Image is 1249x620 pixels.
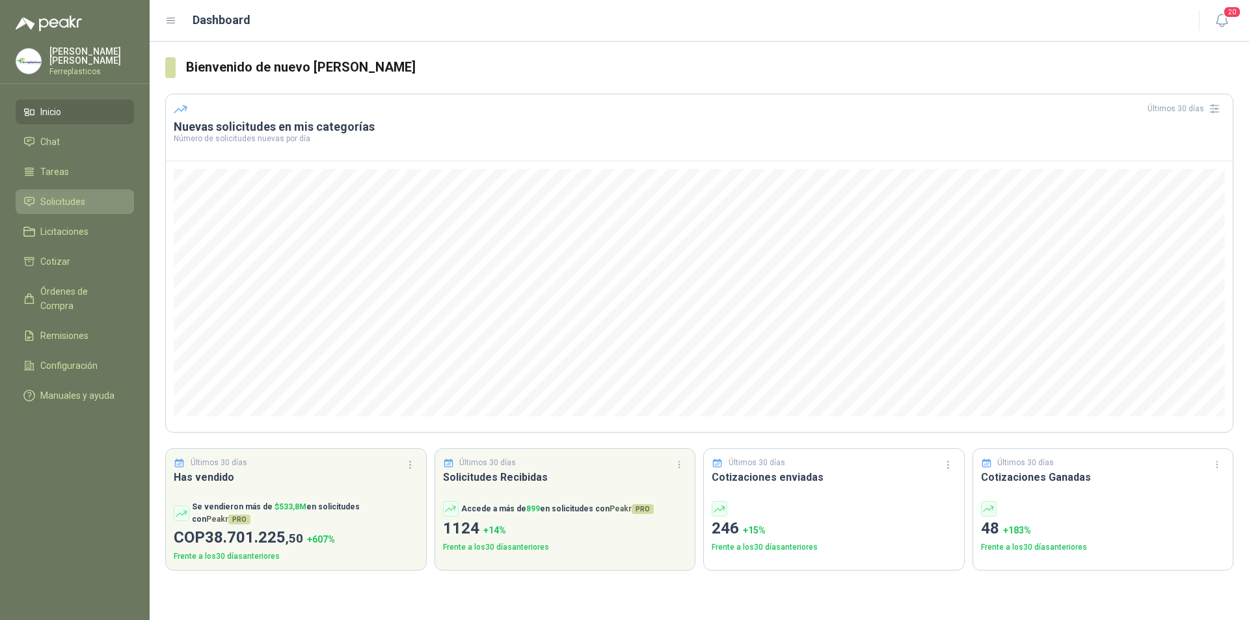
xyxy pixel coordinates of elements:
[192,501,418,526] p: Se vendieron más de en solicitudes con
[16,129,134,154] a: Chat
[16,49,41,74] img: Company Logo
[483,525,506,535] span: + 14 %
[174,526,418,550] p: COP
[49,47,134,65] p: [PERSON_NAME] [PERSON_NAME]
[228,515,250,524] span: PRO
[16,16,82,31] img: Logo peakr
[174,550,418,563] p: Frente a los 30 días anteriores
[40,388,114,403] span: Manuales y ayuda
[1223,6,1241,18] span: 20
[981,541,1226,554] p: Frente a los 30 días anteriores
[712,541,956,554] p: Frente a los 30 días anteriores
[40,105,61,119] span: Inicio
[40,195,85,209] span: Solicitudes
[981,469,1226,485] h3: Cotizaciones Ganadas
[40,254,70,269] span: Cotizar
[286,531,303,546] span: ,50
[40,284,122,313] span: Órdenes de Compra
[16,323,134,348] a: Remisiones
[632,504,654,514] span: PRO
[206,515,250,524] span: Peakr
[610,504,654,513] span: Peakr
[40,358,98,373] span: Configuración
[40,165,69,179] span: Tareas
[275,502,306,511] span: $ 533,8M
[743,525,766,535] span: + 15 %
[729,457,785,469] p: Últimos 30 días
[40,224,88,239] span: Licitaciones
[443,469,688,485] h3: Solicitudes Recibidas
[40,135,60,149] span: Chat
[174,469,418,485] h3: Has vendido
[712,517,956,541] p: 246
[16,219,134,244] a: Licitaciones
[191,457,247,469] p: Últimos 30 días
[459,457,516,469] p: Últimos 30 días
[1148,98,1225,119] div: Últimos 30 días
[16,100,134,124] a: Inicio
[49,68,134,75] p: Ferreplasticos
[16,189,134,214] a: Solicitudes
[1003,525,1031,535] span: + 183 %
[205,528,303,546] span: 38.701.225
[16,159,134,184] a: Tareas
[16,383,134,408] a: Manuales y ayuda
[16,279,134,318] a: Órdenes de Compra
[443,541,688,554] p: Frente a los 30 días anteriores
[174,119,1225,135] h3: Nuevas solicitudes en mis categorías
[712,469,956,485] h3: Cotizaciones enviadas
[526,504,540,513] span: 899
[40,329,88,343] span: Remisiones
[1210,9,1233,33] button: 20
[997,457,1054,469] p: Últimos 30 días
[186,57,1233,77] h3: Bienvenido de nuevo [PERSON_NAME]
[461,503,654,515] p: Accede a más de en solicitudes con
[307,534,335,545] span: + 607 %
[174,135,1225,142] p: Número de solicitudes nuevas por día
[193,11,250,29] h1: Dashboard
[981,517,1226,541] p: 48
[443,517,688,541] p: 1124
[16,353,134,378] a: Configuración
[16,249,134,274] a: Cotizar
